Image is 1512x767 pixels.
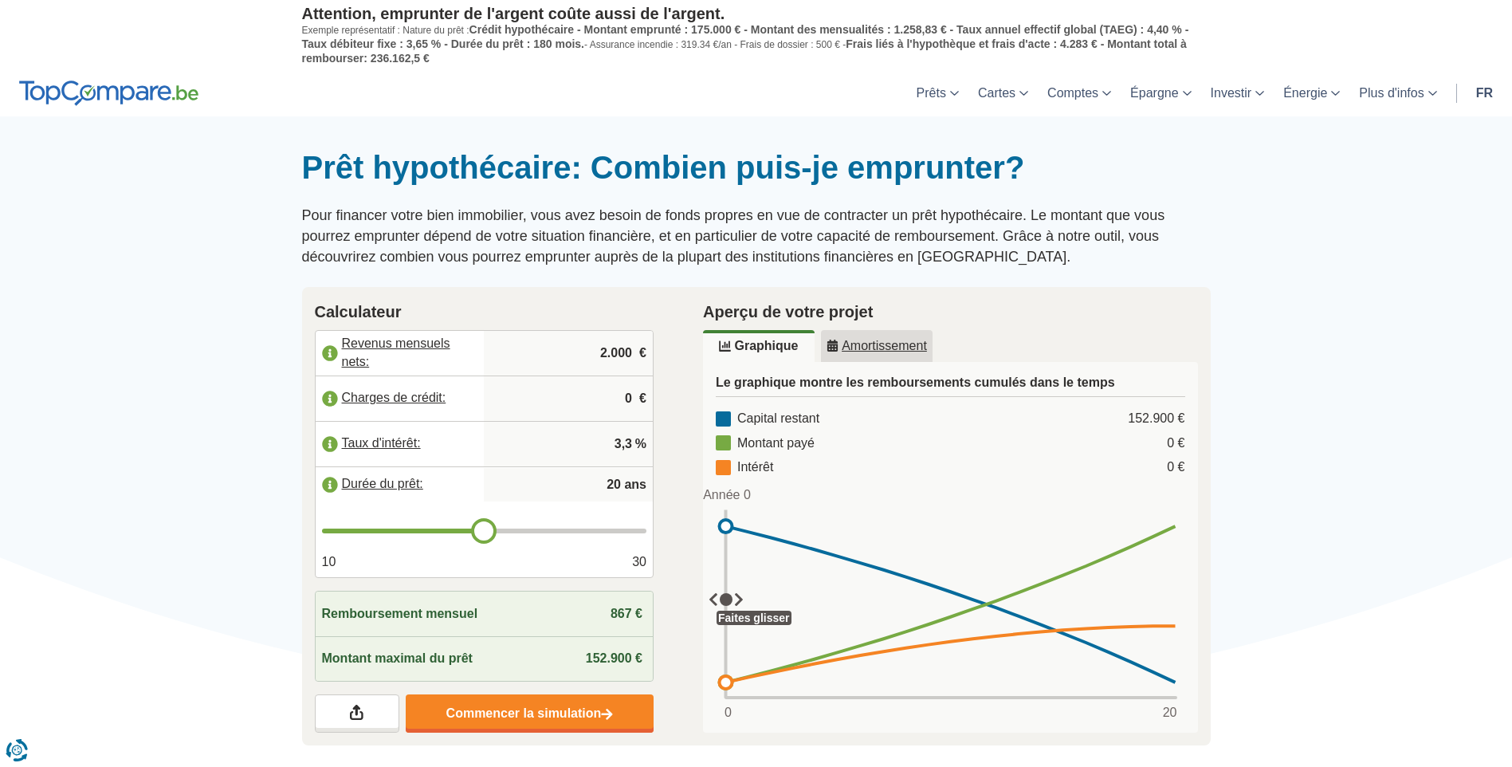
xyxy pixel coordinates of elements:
[907,69,968,116] a: Prêts
[586,651,642,665] span: 152.900 €
[1201,69,1274,116] a: Investir
[1467,69,1502,116] a: fr
[624,476,646,494] span: ans
[716,435,815,453] div: Montant payé
[601,708,613,722] img: Commencer la simulation
[490,377,646,420] input: |
[302,206,1211,267] p: Pour financer votre bien immobilier, vous avez besoin de fonds propres en vue de contracter un pr...
[315,694,399,733] a: Partagez vos résultats
[639,344,646,363] span: €
[316,467,485,502] label: Durée du prêt:
[719,340,798,352] u: Graphique
[302,37,1187,65] span: Frais liés à l'hypothèque et frais d'acte : 4.283 € - Montant total à rembourser: 236.162,5 €
[490,332,646,375] input: |
[716,410,819,428] div: Capital restant
[315,300,654,324] h2: Calculateur
[716,375,1185,397] h3: Le graphique montre les remboursements cumulés dans le temps
[717,611,791,625] div: Faites glisser
[1274,69,1349,116] a: Énergie
[490,423,646,466] input: |
[322,650,473,668] span: Montant maximal du prêt
[635,435,646,454] span: %
[639,390,646,408] span: €
[725,704,732,722] span: 0
[302,23,1189,50] span: Crédit hypothécaire - Montant emprunté : 175.000 € - Montant des mensualités : 1.258,83 € - Taux ...
[632,553,646,572] span: 30
[1128,410,1184,428] div: 152.900 €
[716,458,773,477] div: Intérêt
[316,427,485,462] label: Taux d'intérêt:
[316,336,485,371] label: Revenus mensuels nets:
[1167,435,1184,453] div: 0 €
[827,340,927,352] u: Amortissement
[1163,704,1177,722] span: 20
[611,607,642,620] span: 867 €
[302,23,1211,65] p: Exemple représentatif : Nature du prêt : - Assurance incendie : 319.34 €/an - Frais de dossier : ...
[302,4,1211,23] p: Attention, emprunter de l'argent coûte aussi de l'argent.
[19,81,198,106] img: TopCompare
[1349,69,1446,116] a: Plus d'infos
[1167,458,1184,477] div: 0 €
[1121,69,1201,116] a: Épargne
[316,381,485,416] label: Charges de crédit:
[703,300,1198,324] h2: Aperçu de votre projet
[1038,69,1121,116] a: Comptes
[322,605,478,623] span: Remboursement mensuel
[302,148,1211,187] h1: Prêt hypothécaire: Combien puis-je emprunter?
[322,553,336,572] span: 10
[406,694,654,733] a: Commencer la simulation
[968,69,1038,116] a: Cartes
